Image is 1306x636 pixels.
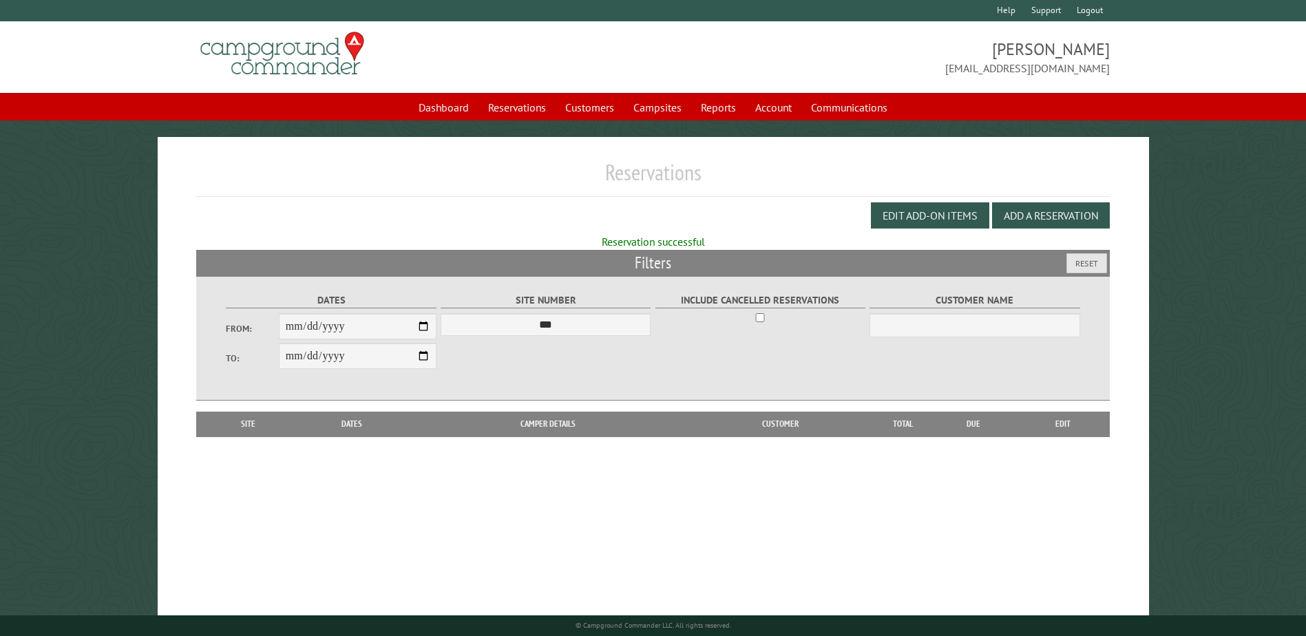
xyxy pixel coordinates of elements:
img: Campground Commander [196,27,368,81]
a: Dashboard [410,94,477,120]
th: Camper Details [411,412,685,436]
th: Edit [1017,412,1110,436]
label: Customer Name [870,293,1079,308]
label: Include Cancelled Reservations [655,293,865,308]
label: Dates [226,293,436,308]
a: Reservations [480,94,554,120]
button: Edit Add-on Items [871,202,989,229]
a: Account [747,94,800,120]
span: [PERSON_NAME] [EMAIL_ADDRESS][DOMAIN_NAME] [653,38,1110,76]
a: Communications [803,94,896,120]
label: From: [226,322,278,335]
div: Reservation successful [196,234,1109,249]
th: Due [930,412,1017,436]
label: Site Number [441,293,651,308]
label: To: [226,352,278,365]
h2: Filters [196,250,1109,276]
th: Dates [293,412,411,436]
th: Customer [685,412,875,436]
small: © Campground Commander LLC. All rights reserved. [576,621,731,630]
button: Add a Reservation [992,202,1110,229]
th: Total [875,412,930,436]
a: Customers [557,94,622,120]
a: Reports [693,94,744,120]
h1: Reservations [196,159,1109,197]
th: Site [203,412,293,436]
a: Campsites [625,94,690,120]
button: Reset [1066,253,1107,273]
